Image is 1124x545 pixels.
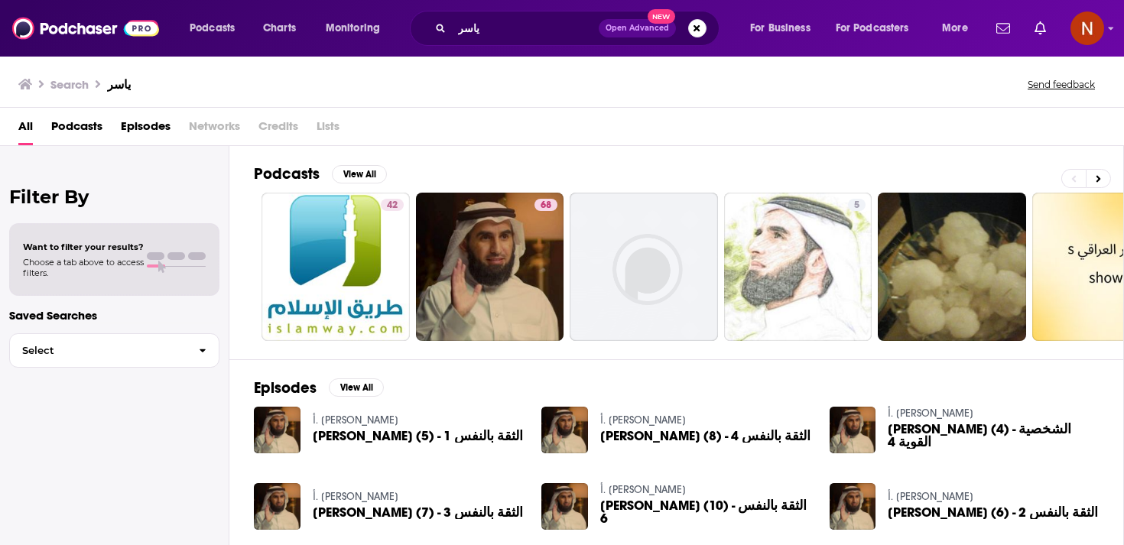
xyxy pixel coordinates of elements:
[600,414,686,427] a: أ. ياسر الحزيمي
[541,407,588,453] img: ياسر الحزيمي (8) - الثقة بالنفس 4
[1070,11,1104,45] span: Logged in as AdelNBM
[826,16,931,41] button: open menu
[888,490,973,503] a: أ. ياسر الحزيمي
[253,16,305,41] a: Charts
[315,16,400,41] button: open menu
[254,164,320,183] h2: Podcasts
[313,430,523,443] span: [PERSON_NAME] (5) - الثقة بالنفس 1
[600,430,811,443] span: [PERSON_NAME] (8) - الثقة بالنفس 4
[424,11,734,46] div: Search podcasts, credits, & more...
[189,114,240,145] span: Networks
[9,333,219,368] button: Select
[179,16,255,41] button: open menu
[51,114,102,145] a: Podcasts
[888,506,1098,519] a: ياسر الحزيمي (6) - الثقة بالنفس 2
[750,18,811,39] span: For Business
[888,407,973,420] a: أ. ياسر الحزيمي
[848,199,866,211] a: 5
[600,483,686,496] a: أ. ياسر الحزيمي
[854,198,859,213] span: 5
[9,186,219,208] h2: Filter By
[332,165,387,183] button: View All
[599,19,676,37] button: Open AdvancedNew
[262,193,410,341] a: 42
[739,16,830,41] button: open menu
[254,407,300,453] img: ياسر الحزيمي (5) - الثقة بالنفس 1
[329,378,384,397] button: View All
[254,483,300,530] img: ياسر الحزيمي (7) - الثقة بالنفس 3
[1028,15,1052,41] a: Show notifications dropdown
[1023,78,1100,91] button: Send feedback
[830,407,876,453] img: ياسر الحزيمي (4) - الشخصية القوية 4
[317,114,339,145] span: Lists
[23,257,144,278] span: Choose a tab above to access filters.
[18,114,33,145] a: All
[1070,11,1104,45] button: Show profile menu
[254,164,387,183] a: PodcastsView All
[121,114,171,145] a: Episodes
[534,199,557,211] a: 68
[263,18,296,39] span: Charts
[387,198,398,213] span: 42
[836,18,909,39] span: For Podcasters
[990,15,1016,41] a: Show notifications dropdown
[313,430,523,443] a: ياسر الحزيمي (5) - الثقة بالنفس 1
[606,24,669,32] span: Open Advanced
[942,18,968,39] span: More
[254,378,317,397] h2: Episodes
[830,483,876,530] img: ياسر الحزيمي (6) - الثقة بالنفس 2
[313,414,398,427] a: أ. ياسر الحزيمي
[1070,11,1104,45] img: User Profile
[416,193,564,341] a: 68
[313,506,523,519] span: [PERSON_NAME] (7) - الثقة بالنفس 3
[931,16,987,41] button: open menu
[12,14,159,43] img: Podchaser - Follow, Share and Rate Podcasts
[452,16,599,41] input: Search podcasts, credits, & more...
[107,77,131,92] h3: ياسر
[888,506,1098,519] span: [PERSON_NAME] (6) - الثقة بالنفس 2
[541,483,588,530] img: ياسر الحزيمي (10) - الثقة بالنفس 6
[600,430,811,443] a: ياسر الحزيمي (8) - الثقة بالنفس 4
[190,18,235,39] span: Podcasts
[9,308,219,323] p: Saved Searches
[254,378,384,397] a: EpisodesView All
[600,499,811,525] span: [PERSON_NAME] (10) - الثقة بالنفس 6
[50,77,89,92] h3: Search
[23,242,144,252] span: Want to filter your results?
[600,499,811,525] a: ياسر الحزيمي (10) - الثقة بالنفس 6
[10,345,187,355] span: Select
[313,506,523,519] a: ياسر الحزيمي (7) - الثقة بالنفس 3
[313,490,398,503] a: أ. ياسر الحزيمي
[888,423,1099,449] span: [PERSON_NAME] (4) - الشخصية القوية 4
[888,423,1099,449] a: ياسر الحزيمي (4) - الشخصية القوية 4
[381,199,404,211] a: 42
[541,198,551,213] span: 68
[724,193,872,341] a: 5
[326,18,380,39] span: Monitoring
[648,9,675,24] span: New
[258,114,298,145] span: Credits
